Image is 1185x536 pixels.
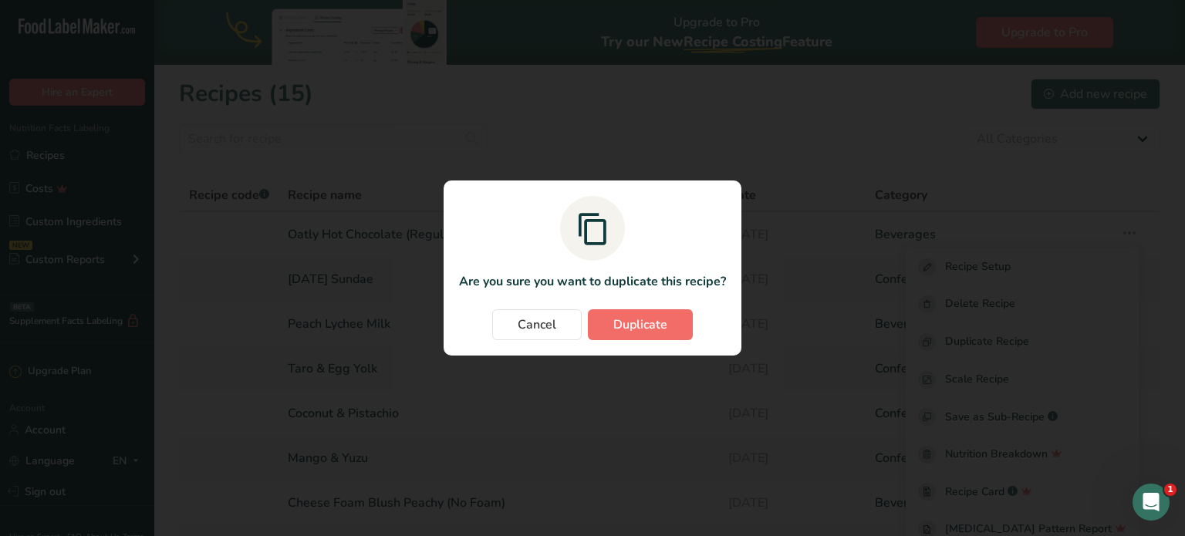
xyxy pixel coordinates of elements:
p: Are you sure you want to duplicate this recipe? [459,272,726,291]
span: 1 [1164,484,1177,496]
span: Duplicate [613,315,667,334]
iframe: Intercom live chat [1133,484,1170,521]
span: Cancel [518,315,556,334]
button: Duplicate [588,309,693,340]
button: Cancel [492,309,582,340]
